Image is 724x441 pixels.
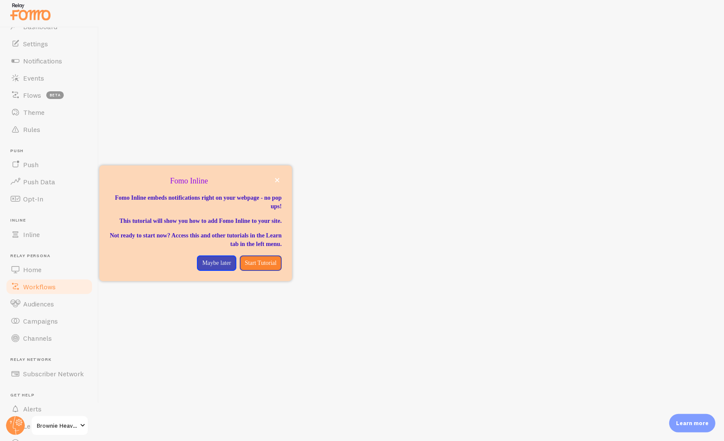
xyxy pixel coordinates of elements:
a: Settings [5,35,93,52]
a: Rules [5,121,93,138]
a: Audiences [5,295,93,312]
span: Push Data [23,177,55,186]
a: Inline [5,226,93,243]
a: Campaigns [5,312,93,330]
p: Start Tutorial [245,259,277,267]
a: Brownie Heaven [31,415,89,436]
span: Push [23,160,39,169]
span: Subscriber Network [23,369,84,378]
a: Flows beta [5,87,93,104]
a: Events [5,69,93,87]
a: Alerts [5,400,93,417]
span: Brownie Heaven [37,420,77,431]
span: Inline [23,230,40,239]
span: Relay Network [10,357,93,363]
a: Opt-In [5,190,93,207]
span: Events [23,74,44,82]
span: Settings [23,39,48,48]
p: Fomo Inline [110,176,282,187]
p: Learn more [676,419,709,427]
a: Workflows [5,278,93,295]
span: Home [23,265,42,274]
a: Subscriber Network [5,365,93,382]
span: Opt-In [23,195,43,203]
span: Audiences [23,300,54,308]
button: Maybe later [197,255,236,271]
a: Theme [5,104,93,121]
span: Get Help [10,393,93,398]
span: Rules [23,125,40,134]
span: Alerts [23,405,42,413]
p: Maybe later [202,259,231,267]
span: Theme [23,108,45,117]
span: Push [10,148,93,154]
span: Workflows [23,282,56,291]
span: Flows [23,91,41,99]
span: beta [46,91,64,99]
button: Start Tutorial [240,255,282,271]
a: Notifications [5,52,93,69]
span: Channels [23,334,52,342]
a: Push Data [5,173,93,190]
p: Fomo Inline embeds notifications right on your webpage - no pop ups! [110,194,282,211]
p: Not ready to start now? Access this and other tutorials in the Learn tab in the left menu. [110,231,282,249]
span: Inline [10,218,93,223]
span: Notifications [23,57,62,65]
img: fomo-relay-logo-orange.svg [9,1,52,23]
a: Home [5,261,93,278]
button: close, [273,176,282,185]
p: This tutorial will show you how to add Fomo Inline to your site. [110,217,282,225]
div: Learn more [669,414,715,432]
a: Push [5,156,93,173]
div: Fomo Inline [99,165,292,281]
span: Campaigns [23,317,58,325]
a: Channels [5,330,93,347]
span: Relay Persona [10,253,93,259]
